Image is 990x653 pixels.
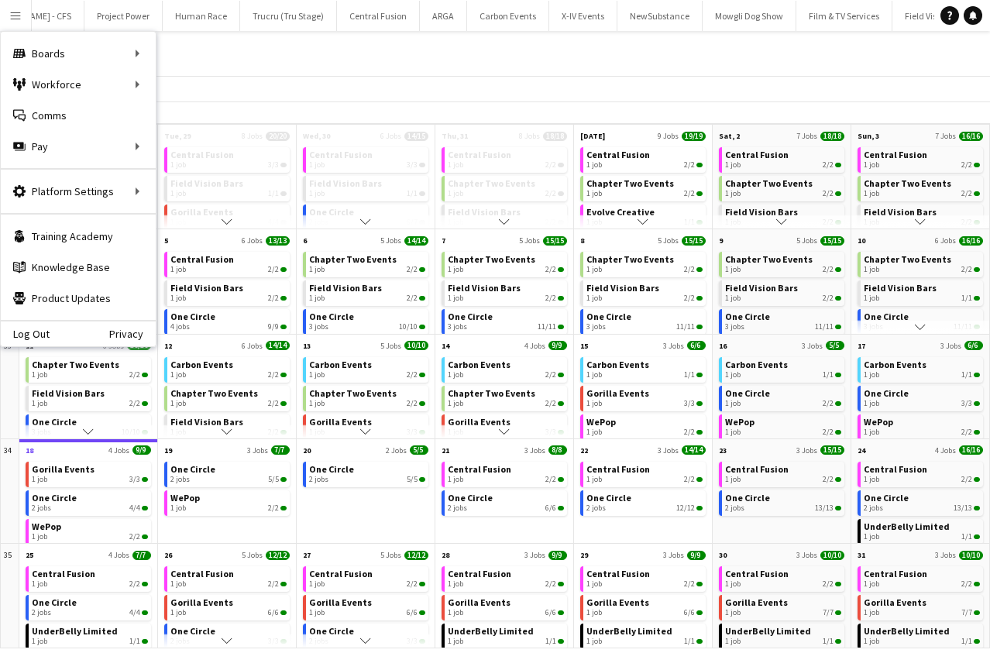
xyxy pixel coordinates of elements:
[448,359,510,370] span: Carbon Events
[586,416,616,428] span: WePop
[586,253,674,265] span: Chapter Two Events
[864,521,950,532] span: UnderBelly Limited
[448,280,564,303] a: Field Vision Bars1 job2/2
[725,147,841,170] a: Central Fusion1 job2/2
[864,475,879,484] span: 1 job
[170,177,243,189] span: Field Vision Bars
[32,370,47,380] span: 1 job
[864,414,980,437] a: WePop1 job2/2
[170,566,287,589] a: Central Fusion1 job2/2
[586,566,703,589] a: Central Fusion1 job2/2
[309,568,373,579] span: Central Fusion
[420,1,467,31] button: ARGA
[448,386,564,408] a: Chapter Two Events1 job2/2
[170,399,186,408] span: 1 job
[545,503,556,513] span: 6/6
[545,265,556,274] span: 2/2
[309,265,325,274] span: 1 job
[170,359,233,370] span: Carbon Events
[684,160,695,170] span: 2/2
[586,414,703,437] a: WePop1 job2/2
[309,399,325,408] span: 1 job
[725,416,755,428] span: WePop
[725,386,841,408] a: One Circle1 job2/2
[684,294,695,303] span: 2/2
[586,503,606,513] span: 2 jobs
[586,160,602,170] span: 1 job
[309,160,325,170] span: 1 job
[725,282,798,294] span: Field Vision Bars
[448,177,535,189] span: Chapter Two Events
[725,359,788,370] span: Carbon Events
[129,399,140,408] span: 2/2
[32,492,77,503] span: One Circle
[170,149,234,160] span: Central Fusion
[725,176,841,198] a: Chapter Two Events1 job2/2
[309,463,354,475] span: One Circle
[823,475,834,484] span: 2/2
[725,189,741,198] span: 1 job
[961,475,972,484] span: 2/2
[268,399,279,408] span: 2/2
[448,492,493,503] span: One Circle
[725,503,744,513] span: 2 jobs
[407,265,418,274] span: 2/2
[586,265,602,274] span: 1 job
[32,414,148,437] a: One Circle3 jobs10/10
[864,177,951,189] span: Chapter Two Events
[309,252,425,274] a: Chapter Two Events1 job2/2
[309,206,354,218] span: One Circle
[309,309,425,332] a: One Circle3 jobs10/10
[586,322,606,332] span: 3 jobs
[586,282,659,294] span: Field Vision Bars
[545,189,556,198] span: 2/2
[586,177,674,189] span: Chapter Two Events
[703,1,796,31] button: Mowgli Dog Show
[864,359,926,370] span: Carbon Events
[586,204,703,227] a: Evolve Creative1 job1/1
[586,463,650,475] span: Central Fusion
[864,311,909,322] span: One Circle
[864,387,909,399] span: One Circle
[586,309,703,332] a: One Circle3 jobs11/11
[725,568,789,579] span: Central Fusion
[586,311,631,322] span: One Circle
[309,462,425,484] a: One Circle2 jobs5/5
[448,294,463,303] span: 1 job
[32,462,148,484] a: Gorilla Events1 job3/3
[170,490,287,513] a: WePop1 job2/2
[129,532,140,541] span: 2/2
[32,357,148,380] a: Chapter Two Events1 job2/2
[676,503,695,513] span: 12/12
[961,370,972,380] span: 1/1
[109,328,156,340] a: Privacy
[309,177,382,189] span: Field Vision Bars
[545,370,556,380] span: 2/2
[725,370,741,380] span: 1 job
[961,428,972,437] span: 2/2
[586,189,602,198] span: 1 job
[170,357,287,380] a: Carbon Events1 job2/2
[725,252,841,274] a: Chapter Two Events1 job2/2
[309,357,425,380] a: Carbon Events1 job2/2
[725,311,770,322] span: One Circle
[725,357,841,380] a: Carbon Events1 job1/1
[684,189,695,198] span: 2/2
[586,206,655,218] span: Evolve Creative
[170,414,287,437] a: Field Vision Bars1 job2/2
[864,206,937,218] span: Field Vision Bars
[170,309,287,332] a: One Circle4 jobs9/9
[725,322,744,332] span: 3 jobs
[448,568,511,579] span: Central Fusion
[337,1,420,31] button: Central Fusion
[170,160,186,170] span: 1 job
[170,462,287,484] a: One Circle2 jobs5/5
[268,503,279,513] span: 2/2
[170,475,190,484] span: 2 jobs
[170,416,243,428] span: Field Vision Bars
[268,370,279,380] span: 2/2
[170,253,234,265] span: Central Fusion
[448,252,564,274] a: Chapter Two Events1 job2/2
[725,160,741,170] span: 1 job
[823,189,834,198] span: 2/2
